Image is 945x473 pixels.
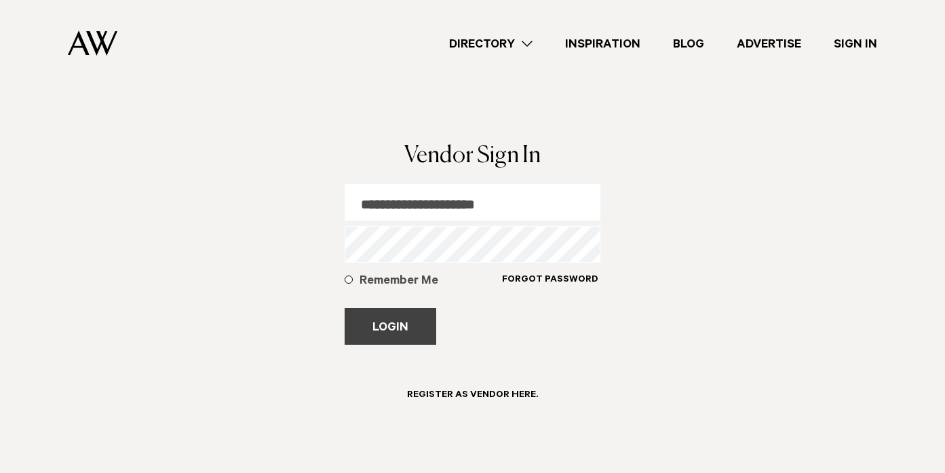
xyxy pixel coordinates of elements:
a: Forgot Password [501,273,599,303]
a: Sign In [817,35,893,53]
h5: Remember Me [360,273,501,290]
h1: Vendor Sign In [345,145,600,168]
h6: Register as Vendor here. [407,390,538,402]
a: Register as Vendor here. [391,377,554,421]
button: Login [345,308,436,345]
img: Auckland Weddings Logo [68,31,117,56]
a: Directory [433,35,549,53]
a: Inspiration [549,35,657,53]
a: Advertise [720,35,817,53]
a: Blog [657,35,720,53]
h6: Forgot Password [502,274,598,287]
